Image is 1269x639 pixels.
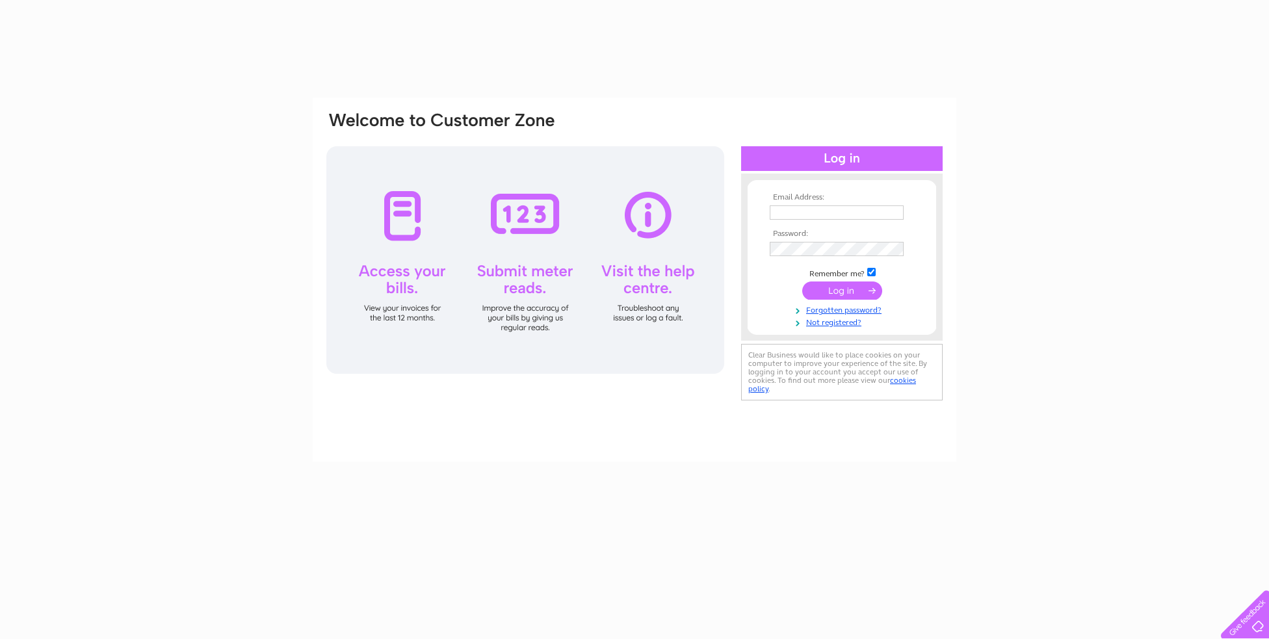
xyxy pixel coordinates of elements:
[766,266,917,279] td: Remember me?
[770,315,917,328] a: Not registered?
[802,281,882,300] input: Submit
[766,193,917,202] th: Email Address:
[748,376,916,393] a: cookies policy
[766,229,917,239] th: Password:
[770,303,917,315] a: Forgotten password?
[741,344,943,400] div: Clear Business would like to place cookies on your computer to improve your experience of the sit...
